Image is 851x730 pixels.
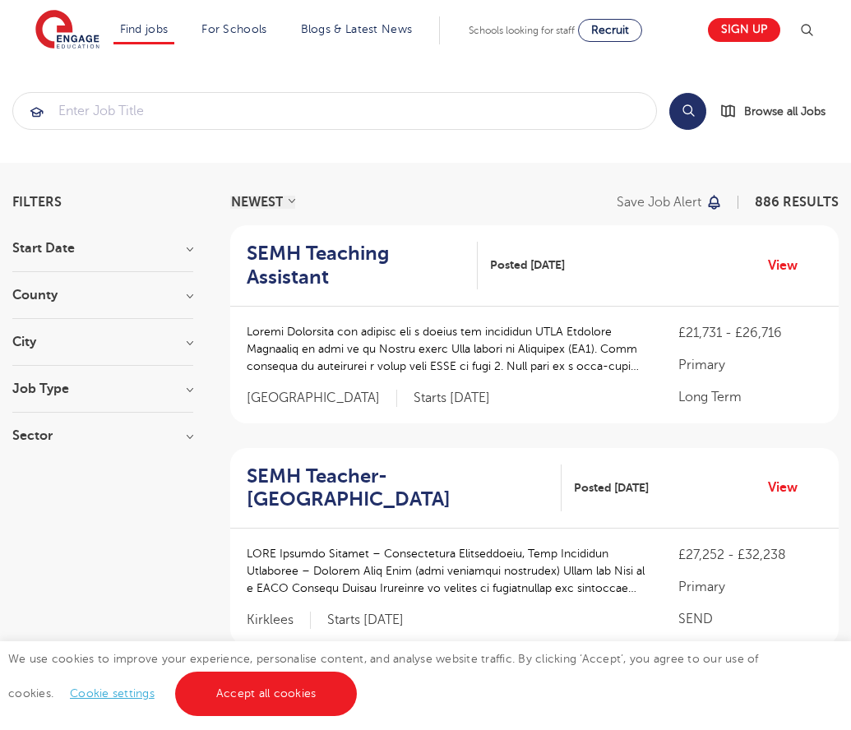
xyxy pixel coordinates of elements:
[35,10,99,51] img: Engage Education
[678,323,822,343] p: £21,731 - £26,716
[247,390,397,407] span: [GEOGRAPHIC_DATA]
[669,93,706,130] button: Search
[719,102,839,121] a: Browse all Jobs
[768,477,810,498] a: View
[678,355,822,375] p: Primary
[247,545,645,597] p: LORE Ipsumdo Sitamet – Consectetura Elitseddoeiu, Temp Incididun Utlaboree – Dolorem Aliq Enim (a...
[70,687,155,700] a: Cookie settings
[708,18,780,42] a: Sign up
[12,335,193,349] h3: City
[12,429,193,442] h3: Sector
[301,23,413,35] a: Blogs & Latest News
[12,242,193,255] h3: Start Date
[120,23,169,35] a: Find jobs
[490,256,565,274] span: Posted [DATE]
[617,196,701,209] p: Save job alert
[247,323,645,375] p: Loremi Dolorsita con adipisc eli s doeius tem incididun UTLA Etdolore Magnaaliq en admi ve qu Nos...
[12,289,193,302] h3: County
[12,382,193,395] h3: Job Type
[201,23,266,35] a: For Schools
[469,25,575,36] span: Schools looking for staff
[744,102,826,121] span: Browse all Jobs
[578,19,642,42] a: Recruit
[678,545,822,565] p: £27,252 - £32,238
[13,93,656,129] input: Submit
[247,612,311,629] span: Kirklees
[8,653,759,700] span: We use cookies to improve your experience, personalise content, and analyse website traffic. By c...
[591,24,629,36] span: Recruit
[247,242,478,289] a: SEMH Teaching Assistant
[327,612,404,629] p: Starts [DATE]
[678,577,822,597] p: Primary
[12,92,657,130] div: Submit
[755,195,839,210] span: 886 RESULTS
[574,479,649,497] span: Posted [DATE]
[678,387,822,407] p: Long Term
[247,464,562,512] a: SEMH Teacher- [GEOGRAPHIC_DATA]
[247,464,548,512] h2: SEMH Teacher- [GEOGRAPHIC_DATA]
[617,196,723,209] button: Save job alert
[12,196,62,209] span: Filters
[175,672,358,716] a: Accept all cookies
[247,242,465,289] h2: SEMH Teaching Assistant
[678,609,822,629] p: SEND
[768,255,810,276] a: View
[414,390,490,407] p: Starts [DATE]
